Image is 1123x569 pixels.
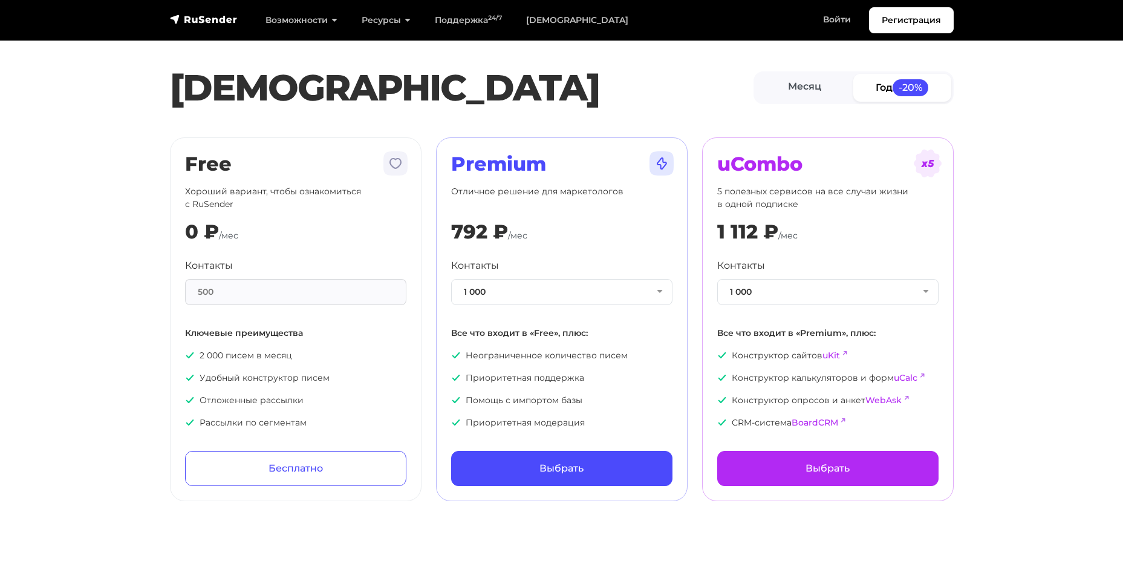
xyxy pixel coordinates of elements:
[853,74,951,101] a: Год
[451,349,672,362] p: Неограниченное количество писем
[451,279,672,305] button: 1 000
[451,185,672,211] p: Отличное решение для маркетологов
[170,13,238,25] img: RuSender
[185,451,406,486] a: Бесплатно
[717,373,727,383] img: icon-ok.svg
[514,8,640,33] a: [DEMOGRAPHIC_DATA]
[717,153,939,176] h2: uCombo
[717,350,727,360] img: icon-ok.svg
[717,220,778,243] div: 1 112 ₽
[451,418,461,427] img: icon-ok.svg
[717,394,939,407] p: Конструктор опросов и анкет
[717,279,939,305] button: 1 000
[451,372,672,384] p: Приоритетная поддержка
[717,451,939,486] a: Выбрать
[488,14,502,22] sup: 24/7
[185,153,406,176] h2: Free
[451,394,672,407] p: Помощь с импортом базы
[185,373,195,383] img: icon-ok.svg
[717,258,765,273] label: Контакты
[451,451,672,486] a: Выбрать
[822,350,840,361] a: uKit
[381,149,410,178] img: tarif-free.svg
[185,349,406,362] p: 2 000 писем в месяц
[185,327,406,340] p: Ключевые преимущества
[185,350,195,360] img: icon-ok.svg
[185,394,406,407] p: Отложенные рассылки
[451,416,672,429] p: Приоритетная модерация
[717,372,939,384] p: Конструктор калькуляторов и форм
[811,7,863,32] a: Войти
[717,349,939,362] p: Конструктор сайтов
[893,79,929,96] span: -20%
[451,258,499,273] label: Контакты
[717,418,727,427] img: icon-ok.svg
[451,395,461,405] img: icon-ok.svg
[647,149,676,178] img: tarif-premium.svg
[508,230,527,241] span: /мес
[350,8,423,33] a: Ресурсы
[185,416,406,429] p: Рассылки по сегментам
[894,372,917,383] a: uCalc
[185,220,219,243] div: 0 ₽
[185,395,195,405] img: icon-ok.svg
[185,418,195,427] img: icon-ok.svg
[423,8,514,33] a: Поддержка24/7
[778,230,798,241] span: /мес
[451,153,672,176] h2: Premium
[253,8,350,33] a: Возможности
[869,7,954,33] a: Регистрация
[185,372,406,384] p: Удобный конструктор писем
[717,327,939,340] p: Все что входит в «Premium», плюс:
[756,74,854,101] a: Месяц
[792,417,838,428] a: BoardCRM
[451,327,672,340] p: Все что входит в «Free», плюс:
[185,185,406,211] p: Хороший вариант, чтобы ознакомиться с RuSender
[170,66,754,110] h1: [DEMOGRAPHIC_DATA]
[717,416,939,429] p: CRM-система
[717,395,727,405] img: icon-ok.svg
[185,258,233,273] label: Контакты
[865,395,902,406] a: WebAsk
[913,149,942,178] img: tarif-ucombo.svg
[451,373,461,383] img: icon-ok.svg
[451,220,508,243] div: 792 ₽
[717,185,939,211] p: 5 полезных сервисов на все случаи жизни в одной подписке
[451,350,461,360] img: icon-ok.svg
[219,230,238,241] span: /мес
